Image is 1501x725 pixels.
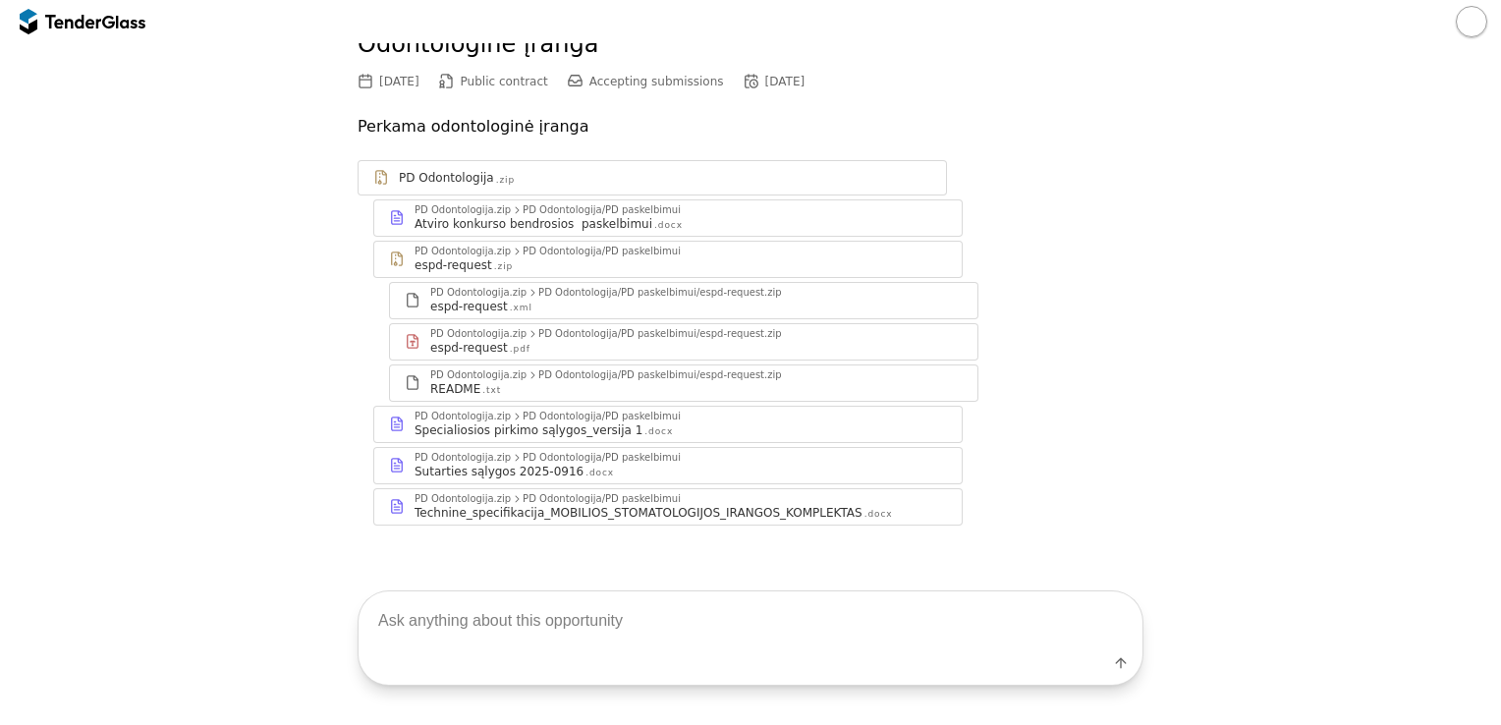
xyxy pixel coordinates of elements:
div: PD Odontologija.zip [430,288,527,298]
div: Specialiosios pirkimo sąlygos_versija 1 [415,422,642,438]
a: PD Odontologija.zipPD Odontologija/PD paskelbimuiAtviro konkurso bendrosios paskelbimui.docx [373,199,963,237]
div: .docx [644,425,673,438]
div: espd-request [415,257,492,273]
h2: Odontologinė įranga [358,28,1143,62]
a: PD Odontologija.zipPD Odontologija/PD paskelbimuiTechnine_specifikacija_MOBILIOS_STOMATOLOGIJOS_I... [373,488,963,526]
div: .docx [585,467,614,479]
div: PD Odontologija.zip [415,205,511,215]
div: PD Odontologija/PD paskelbimui/espd-request.zip [538,288,781,298]
div: .txt [482,384,501,397]
div: PD Odontologija/PD paskelbimui [523,205,681,215]
div: PD Odontologija/PD paskelbimui [523,453,681,463]
a: PD Odontologija.zipPD Odontologija/PD paskelbimui/espd-request.zipespd-request.pdf [389,323,978,361]
div: espd-request [430,299,508,314]
span: Public contract [461,75,548,88]
a: PD Odontologija.zipPD Odontologija/PD paskelbimui/espd-request.zipREADME.txt [389,364,978,402]
div: PD Odontologija/PD paskelbimui/espd-request.zip [538,329,781,339]
div: Technine_specifikacija_MOBILIOS_STOMATOLOGIJOS_IRANGOS_KOMPLEKTAS [415,505,862,521]
div: .xml [510,302,532,314]
a: PD Odontologija.zipPD Odontologija/PD paskelbimuiespd-request.zip [373,241,963,278]
span: Accepting submissions [589,75,724,88]
a: PD Odontologija.zipPD Odontologija/PD paskelbimuiSpecialiosios pirkimo sąlygos_versija 1.docx [373,406,963,443]
div: .docx [864,508,893,521]
a: PD Odontologija.zip [358,160,947,195]
div: PD Odontologija.zip [415,412,511,421]
a: PD Odontologija.zipPD Odontologija/PD paskelbimuiSutarties sąlygos 2025-0916.docx [373,447,963,484]
div: [DATE] [379,75,419,88]
div: Atviro konkurso bendrosios paskelbimui [415,216,652,232]
div: PD Odontologija/PD paskelbimui [523,412,681,421]
div: [DATE] [765,75,806,88]
div: PD Odontologija.zip [430,329,527,339]
div: README [430,381,480,397]
div: PD Odontologija/PD paskelbimui/espd-request.zip [538,370,781,380]
div: Sutarties sąlygos 2025-0916 [415,464,584,479]
a: PD Odontologija.zipPD Odontologija/PD paskelbimui/espd-request.zipespd-request.xml [389,282,978,319]
div: .zip [496,174,515,187]
div: .docx [654,219,683,232]
div: espd-request [430,340,508,356]
div: PD Odontologija.zip [430,370,527,380]
div: PD Odontologija/PD paskelbimui [523,494,681,504]
div: .pdf [510,343,530,356]
div: PD Odontologija.zip [415,494,511,504]
div: PD Odontologija/PD paskelbimui [523,247,681,256]
div: PD Odontologija.zip [415,247,511,256]
div: PD Odontologija.zip [415,453,511,463]
div: PD Odontologija [399,170,494,186]
div: .zip [494,260,513,273]
p: Perkama odontologinė įranga [358,113,1143,140]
